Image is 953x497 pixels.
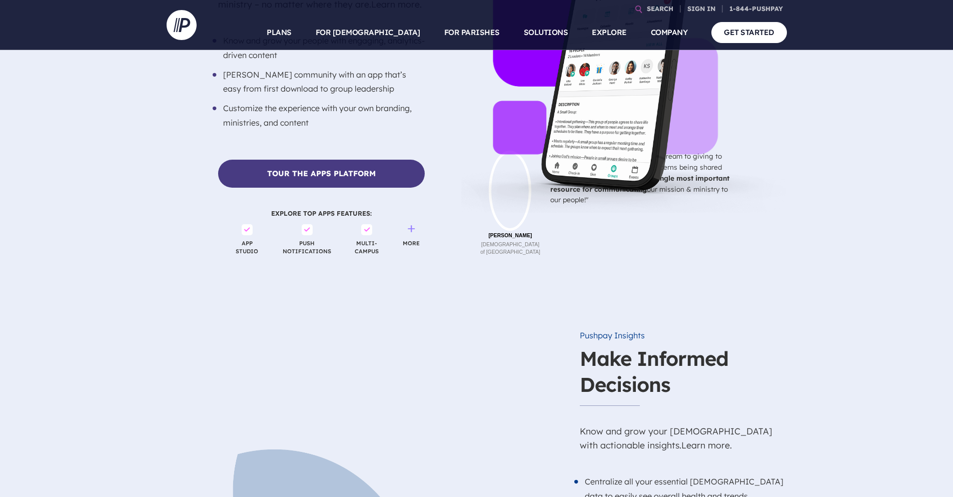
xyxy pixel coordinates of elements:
[580,345,786,405] h3: Make Informed Decisions
[278,224,336,269] span: PUSH NOTIFICATIONS
[267,15,292,50] a: PLANS
[480,231,540,241] b: [PERSON_NAME]
[681,439,732,450] a: Learn more.
[218,160,425,187] a: Tour the Apps Platform
[480,231,540,256] p: [DEMOGRAPHIC_DATA] of [GEOGRAPHIC_DATA]
[711,22,787,43] a: GET STARTED
[218,188,425,224] span: EXPLORE TOP APPS FEATURES:
[218,63,425,96] li: [PERSON_NAME] community with an app that’s easy from first download to group leadership
[580,414,786,469] p: Know and grow your [DEMOGRAPHIC_DATA] with actionable insights.
[316,15,420,50] a: FOR [DEMOGRAPHIC_DATA]
[218,224,276,269] span: APP STUDIO
[338,224,396,269] span: MULTI- CAMPUS
[218,96,425,130] li: Customize the experience with your own branding, ministries, and content
[651,15,688,50] a: COMPANY
[580,326,786,345] h6: Pushpay Insights
[592,15,627,50] a: EXPLORE
[524,15,568,50] a: SOLUTIONS
[444,15,500,50] a: FOR PARISHES
[403,239,420,248] a: MORE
